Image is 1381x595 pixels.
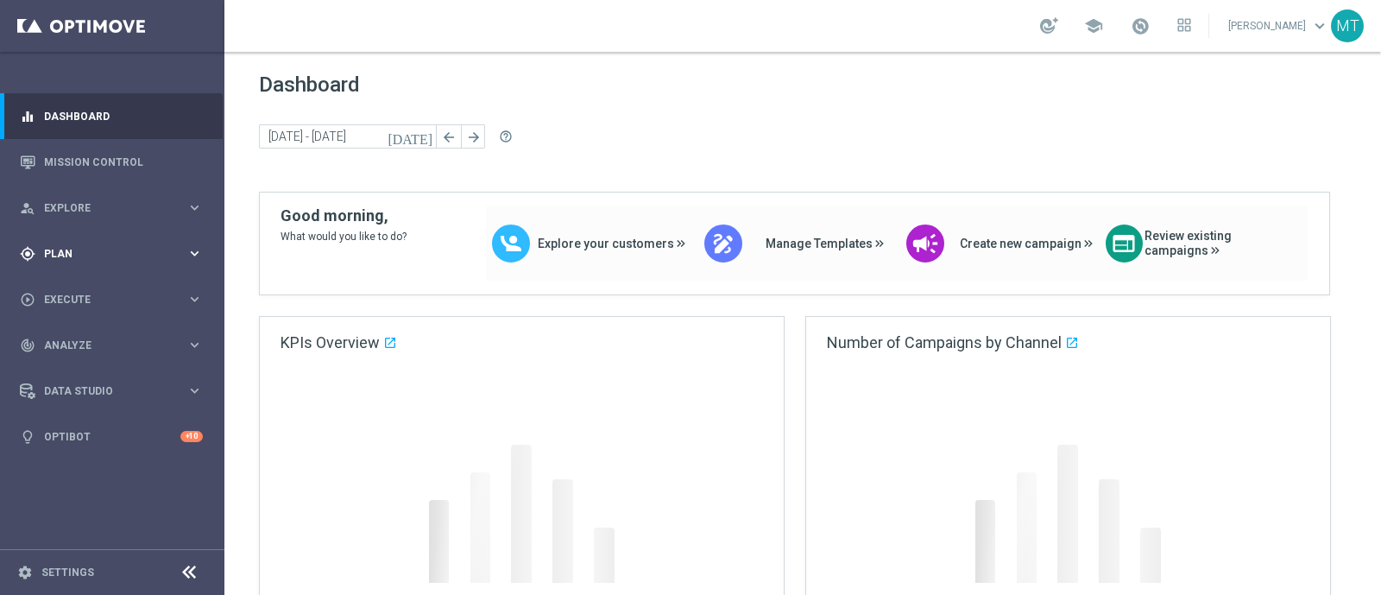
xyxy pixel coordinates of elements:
div: +10 [180,431,203,442]
div: Explore [20,200,186,216]
i: gps_fixed [20,246,35,262]
span: school [1084,16,1103,35]
span: Data Studio [44,386,186,396]
div: Execute [20,292,186,307]
a: Optibot [44,414,180,459]
div: Mission Control [20,139,203,185]
div: MT [1331,9,1364,42]
div: Optibot [20,414,203,459]
div: Plan [20,246,186,262]
span: Execute [44,294,186,305]
i: keyboard_arrow_right [186,291,203,307]
i: lightbulb [20,429,35,445]
i: person_search [20,200,35,216]
a: Mission Control [44,139,203,185]
span: Explore [44,203,186,213]
button: lightbulb Optibot +10 [19,430,204,444]
i: keyboard_arrow_right [186,337,203,353]
i: keyboard_arrow_right [186,245,203,262]
button: track_changes Analyze keyboard_arrow_right [19,339,204,352]
i: equalizer [20,109,35,124]
button: play_circle_outline Execute keyboard_arrow_right [19,293,204,307]
a: Settings [41,567,94,578]
span: Plan [44,249,186,259]
span: keyboard_arrow_down [1310,16,1329,35]
span: Analyze [44,340,186,351]
button: gps_fixed Plan keyboard_arrow_right [19,247,204,261]
button: person_search Explore keyboard_arrow_right [19,201,204,215]
a: Dashboard [44,93,203,139]
button: Data Studio keyboard_arrow_right [19,384,204,398]
button: equalizer Dashboard [19,110,204,123]
i: keyboard_arrow_right [186,199,203,216]
button: Mission Control [19,155,204,169]
div: Analyze [20,338,186,353]
div: Data Studio [20,383,186,399]
a: [PERSON_NAME]keyboard_arrow_down [1227,13,1331,39]
i: settings [17,565,33,580]
i: keyboard_arrow_right [186,383,203,399]
i: play_circle_outline [20,292,35,307]
i: track_changes [20,338,35,353]
div: Dashboard [20,93,203,139]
